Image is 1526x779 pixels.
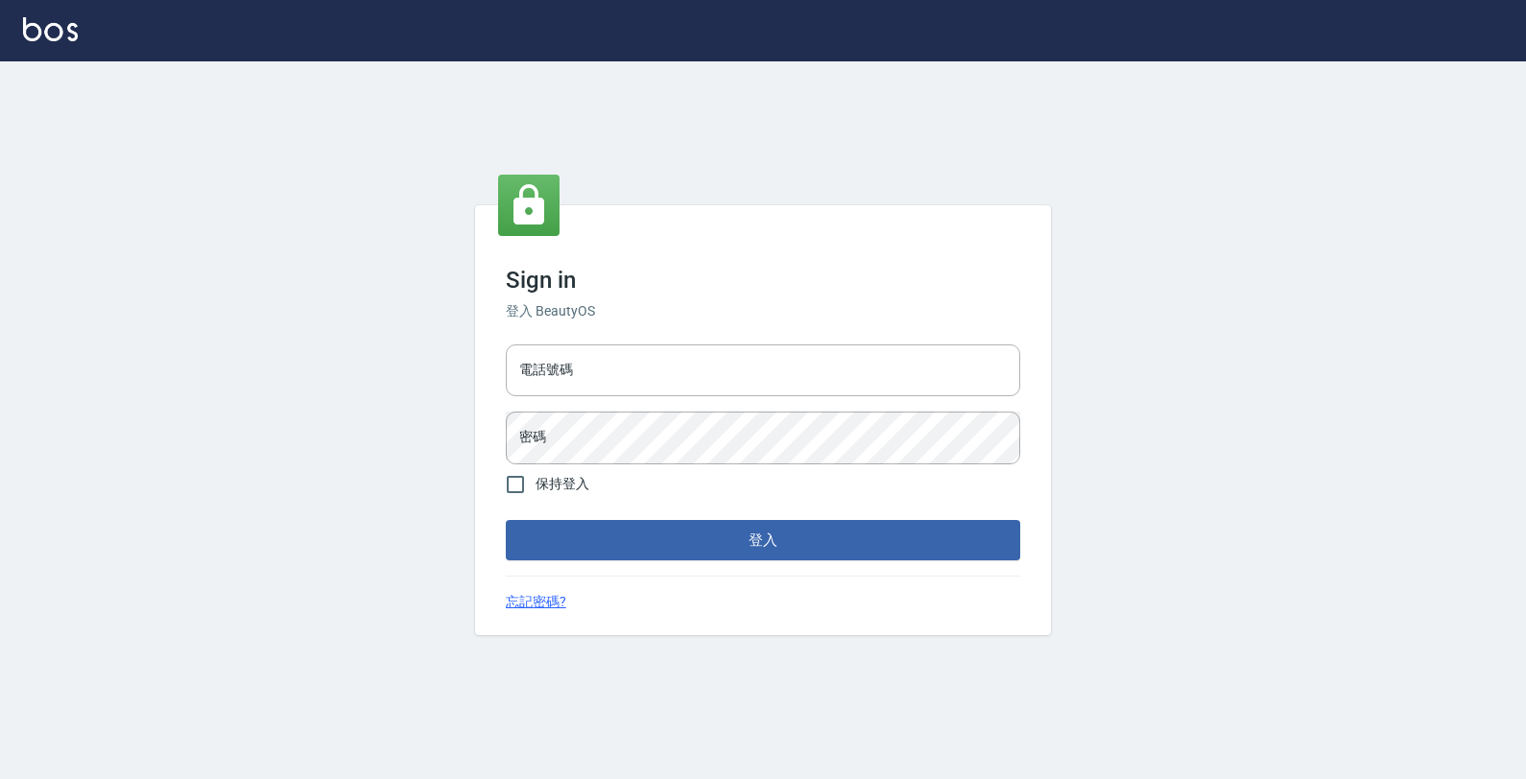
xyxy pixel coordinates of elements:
h6: 登入 BeautyOS [506,301,1020,321]
a: 忘記密碼? [506,592,566,612]
span: 保持登入 [536,474,589,494]
img: Logo [23,17,78,41]
button: 登入 [506,520,1020,560]
h3: Sign in [506,267,1020,294]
